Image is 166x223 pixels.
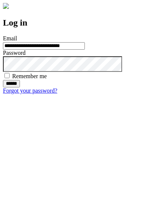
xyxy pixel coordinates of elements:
[3,50,25,56] label: Password
[3,35,17,41] label: Email
[3,3,9,9] img: logo-4e3dc11c47720685a147b03b5a06dd966a58ff35d612b21f08c02c0306f2b779.png
[3,18,163,28] h2: Log in
[12,73,47,79] label: Remember me
[3,87,57,94] a: Forgot your password?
